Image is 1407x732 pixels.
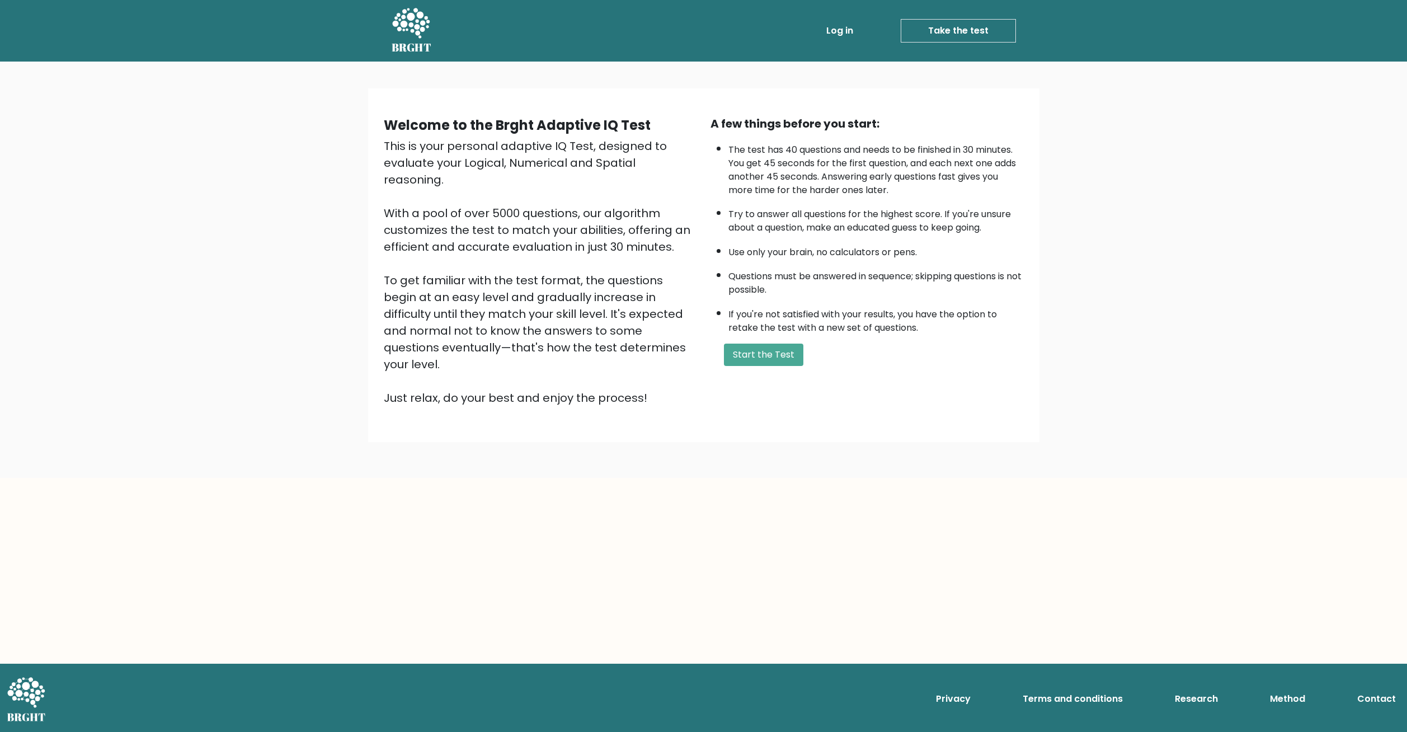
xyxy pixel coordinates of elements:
[392,41,432,54] h5: BRGHT
[728,202,1024,234] li: Try to answer all questions for the highest score. If you're unsure about a question, make an edu...
[822,20,858,42] a: Log in
[728,264,1024,297] li: Questions must be answered in sequence; skipping questions is not possible.
[931,688,975,710] a: Privacy
[1265,688,1310,710] a: Method
[384,138,697,406] div: This is your personal adaptive IQ Test, designed to evaluate your Logical, Numerical and Spatial ...
[710,115,1024,132] div: A few things before you start:
[728,138,1024,197] li: The test has 40 questions and needs to be finished in 30 minutes. You get 45 seconds for the firs...
[728,240,1024,259] li: Use only your brain, no calculators or pens.
[1170,688,1222,710] a: Research
[728,302,1024,335] li: If you're not satisfied with your results, you have the option to retake the test with a new set ...
[392,4,432,57] a: BRGHT
[1353,688,1400,710] a: Contact
[1018,688,1127,710] a: Terms and conditions
[724,344,803,366] button: Start the Test
[384,116,651,134] b: Welcome to the Brght Adaptive IQ Test
[901,19,1016,43] a: Take the test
